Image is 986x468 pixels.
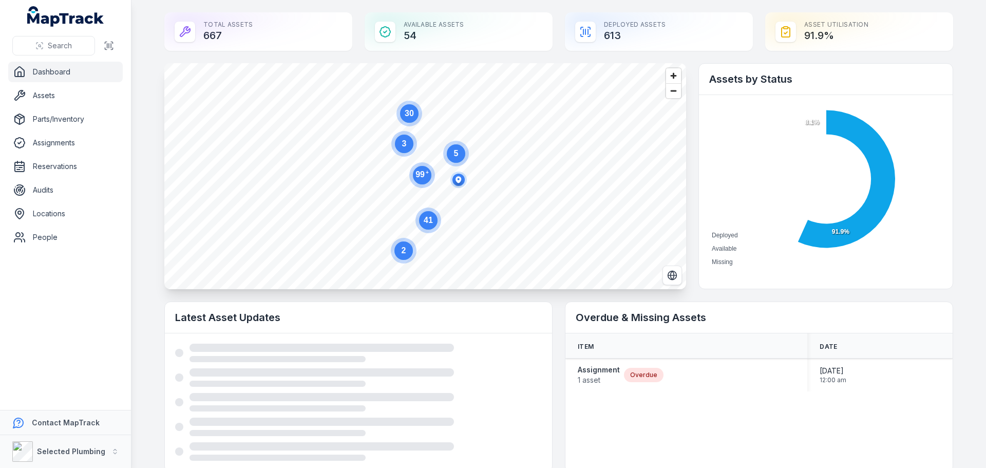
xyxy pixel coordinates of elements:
text: 2 [402,246,406,255]
span: Date [820,343,837,351]
span: [DATE] [820,366,846,376]
div: Overdue [624,368,663,382]
button: Search [12,36,95,55]
a: Reservations [8,156,123,177]
a: Assignments [8,133,123,153]
a: MapTrack [27,6,104,27]
time: 9/10/2025, 12:00:00 AM [820,366,846,384]
span: Item [578,343,594,351]
button: Zoom in [666,68,681,83]
span: Search [48,41,72,51]
button: Switch to Satellite View [662,266,682,285]
strong: Assignment [578,365,620,375]
span: 1 asset [578,375,620,385]
a: Dashboard [8,62,123,82]
span: Available [712,245,736,252]
tspan: + [426,170,429,175]
span: 12:00 am [820,376,846,384]
h2: Overdue & Missing Assets [576,310,942,325]
text: 3 [402,139,407,148]
span: Deployed [712,232,738,239]
text: 5 [454,149,459,158]
canvas: Map [164,63,686,289]
strong: Contact MapTrack [32,418,100,427]
h2: Assets by Status [709,72,942,86]
a: People [8,227,123,248]
a: Assets [8,85,123,106]
span: Missing [712,258,733,266]
text: 30 [405,109,414,118]
a: Audits [8,180,123,200]
strong: Selected Plumbing [37,447,105,456]
a: Parts/Inventory [8,109,123,129]
a: Assignment1 asset [578,365,620,385]
text: 41 [424,216,433,224]
text: 99 [415,170,429,179]
h2: Latest Asset Updates [175,310,542,325]
a: Locations [8,203,123,224]
button: Zoom out [666,83,681,98]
